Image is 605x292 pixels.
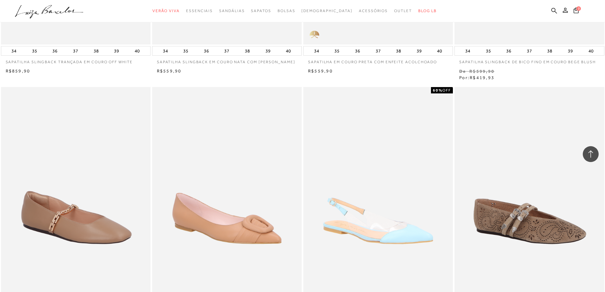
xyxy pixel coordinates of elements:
[152,56,302,65] a: SAPATILHA SLINGBACK EM COURO NATA COM [PERSON_NAME]
[463,46,472,55] button: 34
[92,46,101,55] button: 38
[525,46,534,55] button: 37
[301,5,353,17] a: noSubCategoriesText
[278,5,295,17] a: categoryNavScreenReaderText
[1,56,151,65] a: SAPATILHA SLINGBACK TRANÇADA EM COURO OFF WHITE
[278,9,295,13] span: Bolsas
[264,46,272,55] button: 39
[374,46,383,55] button: 37
[566,46,575,55] button: 39
[284,46,293,55] button: 40
[301,9,353,13] span: [DEMOGRAPHIC_DATA]
[152,9,180,13] span: Verão Viva
[219,5,245,17] a: categoryNavScreenReaderText
[415,46,424,55] button: 39
[394,5,412,17] a: categoryNavScreenReaderText
[243,46,252,55] button: 38
[303,25,326,44] img: golden_caliandra_v6.png
[181,46,190,55] button: 35
[394,9,412,13] span: Outlet
[418,5,437,17] a: BLOG LB
[484,46,493,55] button: 35
[359,9,388,13] span: Acessórios
[6,68,30,73] span: R$859,90
[303,56,453,65] a: SAPATILHA EM COURO PRETA COM ENFEITE ACOLCHOADO
[186,5,213,17] a: categoryNavScreenReaderText
[418,9,437,13] span: BLOG LB
[30,46,39,55] button: 35
[251,5,271,17] a: categoryNavScreenReaderText
[71,46,80,55] button: 37
[333,46,341,55] button: 35
[359,5,388,17] a: categoryNavScreenReaderText
[576,6,581,11] span: 0
[219,9,245,13] span: Sandálias
[251,9,271,13] span: Sapatos
[152,5,180,17] a: categoryNavScreenReaderText
[161,46,170,55] button: 34
[222,46,231,55] button: 37
[454,56,604,65] a: SAPATILHA SLINGBACK DE BICO FINO EM COURO BEGE BLUSH
[435,46,444,55] button: 40
[186,9,213,13] span: Essenciais
[394,46,403,55] button: 38
[433,88,443,92] strong: 60%
[459,75,494,80] span: Por:
[459,69,466,74] small: De
[312,46,321,55] button: 34
[50,46,59,55] button: 36
[308,68,333,73] span: R$559,90
[587,46,595,55] button: 40
[470,75,494,80] span: R$419,93
[133,46,142,55] button: 40
[442,88,451,92] span: OFF
[469,69,494,74] small: R$599,90
[202,46,211,55] button: 36
[353,46,362,55] button: 36
[112,46,121,55] button: 39
[157,68,182,73] span: R$559,90
[504,46,513,55] button: 36
[572,7,581,16] button: 0
[10,46,18,55] button: 34
[545,46,554,55] button: 38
